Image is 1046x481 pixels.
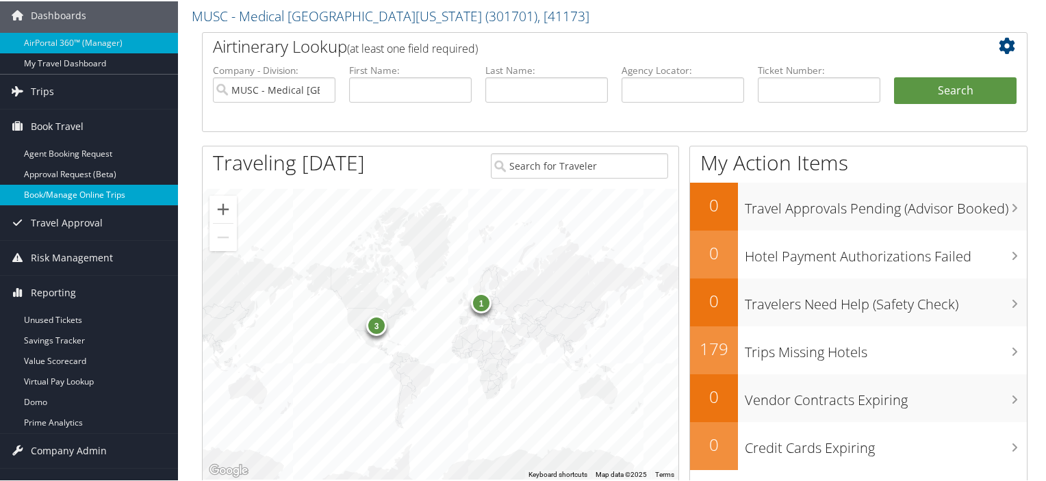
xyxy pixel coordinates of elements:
a: 0Vendor Contracts Expiring [690,373,1027,421]
a: 179Trips Missing Hotels [690,325,1027,373]
h3: Trips Missing Hotels [745,335,1027,361]
span: , [ 41173 ] [537,5,589,24]
h3: Travel Approvals Pending (Advisor Booked) [745,191,1027,217]
h2: 0 [690,192,738,216]
span: Book Travel [31,108,84,142]
div: 3 [366,314,387,335]
label: Company - Division: [213,62,335,76]
span: Map data ©2025 [596,469,647,477]
h2: Airtinerary Lookup [213,34,948,57]
h3: Credit Cards Expiring [745,430,1027,456]
h2: 0 [690,384,738,407]
span: Reporting [31,274,76,309]
div: 1 [471,291,492,312]
a: MUSC - Medical [GEOGRAPHIC_DATA][US_STATE] [192,5,589,24]
span: Trips [31,73,54,107]
h2: 179 [690,336,738,359]
input: Search for Traveler [491,152,669,177]
a: Terms (opens in new tab) [655,469,674,477]
button: Zoom in [209,194,237,222]
h2: 0 [690,288,738,311]
label: Ticket Number: [758,62,880,76]
h3: Hotel Payment Authorizations Failed [745,239,1027,265]
span: Company Admin [31,432,107,467]
span: (at least one field required) [347,40,478,55]
span: ( 301701 ) [485,5,537,24]
span: Travel Approval [31,205,103,239]
a: 0Credit Cards Expiring [690,421,1027,469]
h3: Travelers Need Help (Safety Check) [745,287,1027,313]
a: 0Hotel Payment Authorizations Failed [690,229,1027,277]
span: Risk Management [31,239,113,274]
a: Open this area in Google Maps (opens a new window) [206,460,251,478]
button: Search [894,76,1017,103]
h2: 0 [690,432,738,455]
h1: My Action Items [690,147,1027,176]
label: First Name: [349,62,472,76]
button: Zoom out [209,222,237,250]
img: Google [206,460,251,478]
label: Agency Locator: [622,62,744,76]
h3: Vendor Contracts Expiring [745,382,1027,408]
h2: 0 [690,240,738,263]
a: 0Travel Approvals Pending (Advisor Booked) [690,181,1027,229]
label: Last Name: [485,62,608,76]
button: Keyboard shortcuts [528,469,587,478]
h1: Traveling [DATE] [213,147,365,176]
a: 0Travelers Need Help (Safety Check) [690,277,1027,325]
